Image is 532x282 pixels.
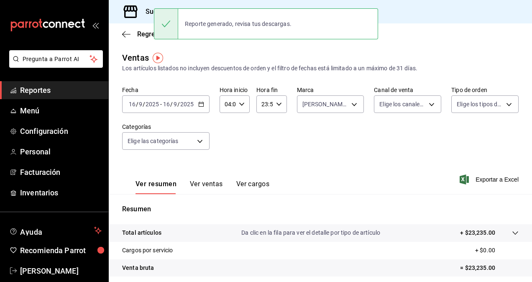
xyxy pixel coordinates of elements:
span: Menú [20,105,102,116]
span: Personal [20,146,102,157]
span: [PERSON_NAME] [20,265,102,277]
span: / [143,101,145,108]
span: Ayuda [20,226,91,236]
div: Los artículos listados no incluyen descuentos de orden y el filtro de fechas está limitado a un m... [122,64,519,73]
input: -- [138,101,143,108]
input: ---- [180,101,194,108]
label: Hora inicio [220,87,250,93]
p: Resumen [122,204,519,214]
input: ---- [145,101,159,108]
span: [PERSON_NAME] (GDL) [302,100,349,108]
p: + $0.00 [475,246,519,255]
p: = $23,235.00 [460,264,519,272]
span: - [160,101,162,108]
h3: Sucursal: Mochomos (GDL) [139,7,229,17]
label: Tipo de orden [451,87,519,93]
p: + $23,235.00 [460,228,495,237]
span: Regresar [137,30,165,38]
button: Pregunta a Parrot AI [9,50,103,68]
button: Ver resumen [136,180,176,194]
button: Exportar a Excel [461,174,519,185]
label: Hora fin [256,87,286,93]
label: Marca [297,87,364,93]
span: Inventarios [20,187,102,198]
span: Elige las categorías [128,137,179,145]
p: Total artículos [122,228,161,237]
button: Regresar [122,30,165,38]
button: Ver cargos [236,180,270,194]
span: Facturación [20,167,102,178]
span: / [136,101,138,108]
input: -- [128,101,136,108]
a: Pregunta a Parrot AI [6,61,103,69]
label: Canal de venta [374,87,441,93]
span: Elige los tipos de orden [457,100,503,108]
div: Reporte generado, revisa tus descargas. [178,15,298,33]
span: Configuración [20,126,102,137]
span: / [177,101,180,108]
button: open_drawer_menu [92,22,99,28]
img: Tooltip marker [153,53,163,63]
span: / [170,101,173,108]
p: Da clic en la fila para ver el detalle por tipo de artículo [241,228,380,237]
button: Ver ventas [190,180,223,194]
input: -- [163,101,170,108]
div: Ventas [122,51,149,64]
div: navigation tabs [136,180,269,194]
span: Recomienda Parrot [20,245,102,256]
input: -- [173,101,177,108]
span: Elige los canales de venta [379,100,426,108]
span: Pregunta a Parrot AI [23,55,90,64]
span: Reportes [20,85,102,96]
label: Fecha [122,87,210,93]
label: Categorías [122,124,210,130]
p: Venta bruta [122,264,154,272]
p: Cargos por servicio [122,246,173,255]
